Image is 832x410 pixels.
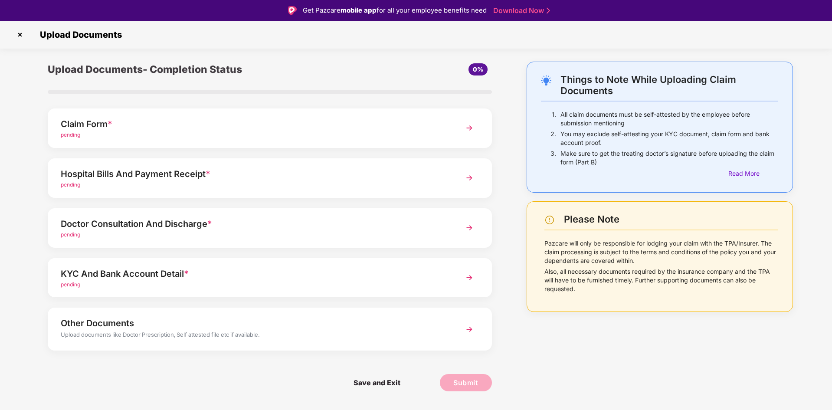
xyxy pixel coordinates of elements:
span: pending [61,131,80,138]
div: Other Documents [61,316,444,330]
p: You may exclude self-attesting your KYC document, claim form and bank account proof. [560,130,778,147]
button: Submit [440,374,492,391]
div: KYC And Bank Account Detail [61,267,444,281]
img: Stroke [547,6,550,15]
div: Doctor Consultation And Discharge [61,217,444,231]
div: Upload Documents- Completion Status [48,62,344,77]
img: svg+xml;base64,PHN2ZyBpZD0iTmV4dCIgeG1sbnM9Imh0dHA6Ly93d3cudzMub3JnLzIwMDAvc3ZnIiB3aWR0aD0iMzYiIG... [462,170,477,186]
a: Download Now [493,6,547,15]
span: Upload Documents [31,30,126,40]
span: pending [61,281,80,288]
span: pending [61,231,80,238]
div: Things to Note While Uploading Claim Documents [560,74,778,96]
div: Get Pazcare for all your employee benefits need [303,5,487,16]
img: svg+xml;base64,PHN2ZyBpZD0iTmV4dCIgeG1sbnM9Imh0dHA6Ly93d3cudzMub3JnLzIwMDAvc3ZnIiB3aWR0aD0iMzYiIG... [462,321,477,337]
img: Logo [288,6,297,15]
p: Make sure to get the treating doctor’s signature before uploading the claim form (Part B) [560,149,778,167]
span: pending [61,181,80,188]
div: Claim Form [61,117,444,131]
img: svg+xml;base64,PHN2ZyBpZD0iTmV4dCIgeG1sbnM9Imh0dHA6Ly93d3cudzMub3JnLzIwMDAvc3ZnIiB3aWR0aD0iMzYiIG... [462,220,477,236]
div: Read More [728,169,778,178]
img: svg+xml;base64,PHN2ZyBpZD0iV2FybmluZ18tXzI0eDI0IiBkYXRhLW5hbWU9Ildhcm5pbmcgLSAyNHgyNCIgeG1sbnM9Im... [544,215,555,225]
img: svg+xml;base64,PHN2ZyBpZD0iQ3Jvc3MtMzJ4MzIiIHhtbG5zPSJodHRwOi8vd3d3LnczLm9yZy8yMDAwL3N2ZyIgd2lkdG... [13,28,27,42]
img: svg+xml;base64,PHN2ZyBpZD0iTmV4dCIgeG1sbnM9Imh0dHA6Ly93d3cudzMub3JnLzIwMDAvc3ZnIiB3aWR0aD0iMzYiIG... [462,120,477,136]
img: svg+xml;base64,PHN2ZyB4bWxucz0iaHR0cDovL3d3dy53My5vcmcvMjAwMC9zdmciIHdpZHRoPSIyNC4wOTMiIGhlaWdodD... [541,75,551,85]
div: Hospital Bills And Payment Receipt [61,167,444,181]
img: svg+xml;base64,PHN2ZyBpZD0iTmV4dCIgeG1sbnM9Imh0dHA6Ly93d3cudzMub3JnLzIwMDAvc3ZnIiB3aWR0aD0iMzYiIG... [462,270,477,285]
p: 1. [552,110,556,128]
p: Also, all necessary documents required by the insurance company and the TPA will have to be furni... [544,267,778,293]
p: Pazcare will only be responsible for lodging your claim with the TPA/Insurer. The claim processin... [544,239,778,265]
p: All claim documents must be self-attested by the employee before submission mentioning [560,110,778,128]
div: Upload documents like Doctor Prescription, Self attested file etc if available. [61,330,444,341]
strong: mobile app [341,6,377,14]
p: 3. [550,149,556,167]
span: Save and Exit [345,374,409,391]
span: 0% [473,66,483,73]
p: 2. [550,130,556,147]
div: Please Note [564,213,778,225]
